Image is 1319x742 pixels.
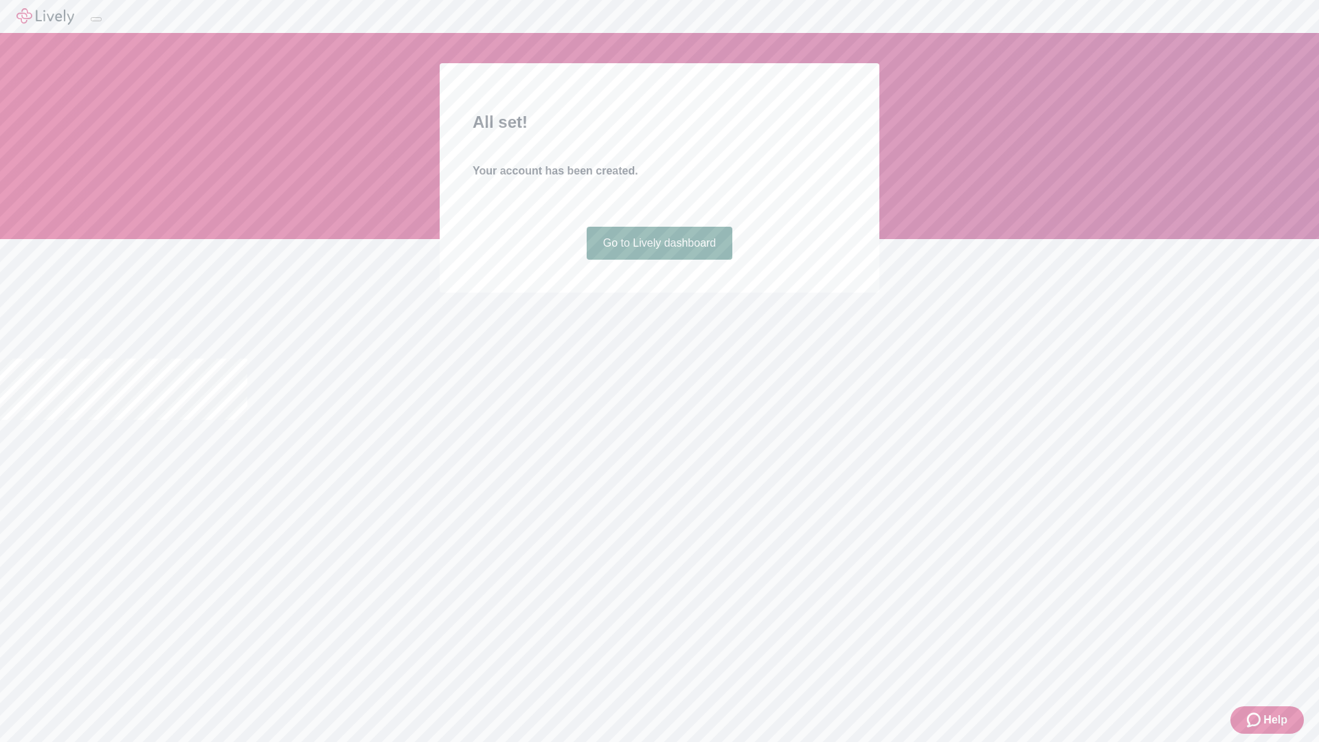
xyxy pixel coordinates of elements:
[473,110,846,135] h2: All set!
[1230,706,1304,734] button: Zendesk support iconHelp
[473,163,846,179] h4: Your account has been created.
[91,17,102,21] button: Log out
[16,8,74,25] img: Lively
[587,227,733,260] a: Go to Lively dashboard
[1247,712,1263,728] svg: Zendesk support icon
[1263,712,1287,728] span: Help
